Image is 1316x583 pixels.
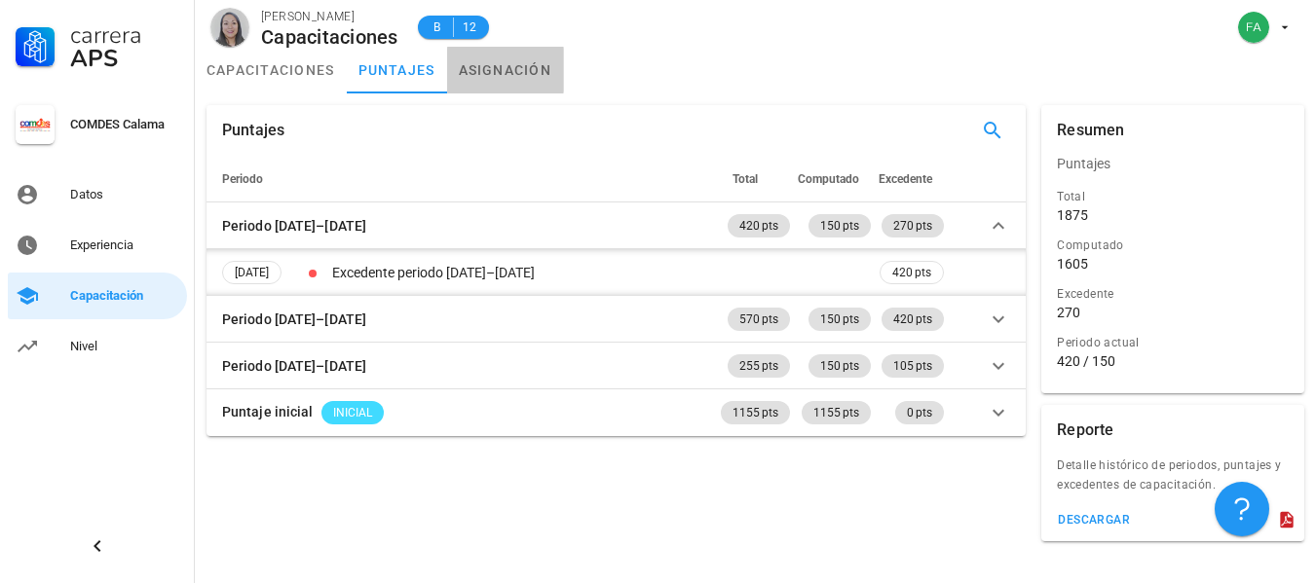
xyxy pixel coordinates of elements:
div: Reporte [1057,405,1113,455]
span: 255 pts [739,354,778,378]
div: 1605 [1057,255,1088,273]
div: Capacitaciones [261,26,398,48]
button: descargar [1049,506,1138,533]
span: 270 pts [893,214,932,237]
div: 1875 [1057,206,1088,224]
div: Puntajes [1041,140,1304,187]
span: 0 pts [907,401,932,424]
span: 420 pts [892,262,931,283]
div: Excedente [1057,284,1289,304]
span: INICIAL [333,401,372,424]
div: COMDES Calama [70,117,179,132]
div: APS [70,47,179,70]
span: 150 pts [820,308,859,331]
div: descargar [1057,513,1130,527]
div: [PERSON_NAME] [261,7,398,26]
span: Periodo [222,172,263,186]
div: Detalle histórico de periodos, puntajes y excedentes de capacitación. [1041,455,1304,506]
div: Carrera [70,23,179,47]
div: avatar [210,8,249,47]
span: B [430,18,445,37]
span: 1155 pts [813,401,859,424]
th: Excedente [875,156,948,202]
div: Total [1057,187,1289,206]
div: avatar [1238,12,1269,43]
span: [DATE] [235,262,269,283]
th: Computado [794,156,875,202]
div: Puntaje inicial [222,401,314,422]
div: Puntajes [222,105,284,156]
a: puntajes [347,47,447,93]
div: Periodo [DATE]–[DATE] [222,355,366,377]
span: Excedente [879,172,932,186]
div: 270 [1057,304,1080,321]
div: Datos [70,187,179,202]
a: capacitaciones [195,47,347,93]
span: Computado [798,172,859,186]
span: 150 pts [820,354,859,378]
a: asignación [447,47,564,93]
a: Datos [8,171,187,218]
div: 420 / 150 [1057,352,1289,370]
span: 1155 pts [733,401,778,424]
span: 12 [462,18,477,37]
a: Nivel [8,323,187,370]
div: Periodo [DATE]–[DATE] [222,309,366,330]
th: Periodo [207,156,717,202]
div: Periodo [DATE]–[DATE] [222,215,366,237]
span: 570 pts [739,308,778,331]
span: 150 pts [820,214,859,237]
span: 420 pts [893,308,932,331]
div: Periodo actual [1057,333,1289,352]
span: 420 pts [739,214,778,237]
a: Capacitación [8,273,187,319]
th: Total [717,156,794,202]
div: Capacitación [70,288,179,304]
span: Total [733,172,758,186]
div: Computado [1057,236,1289,255]
div: Resumen [1057,105,1124,156]
a: Experiencia [8,222,187,269]
div: Experiencia [70,237,179,253]
div: Nivel [70,339,179,354]
span: 105 pts [893,354,932,378]
td: Excedente periodo [DATE]–[DATE] [328,249,876,296]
